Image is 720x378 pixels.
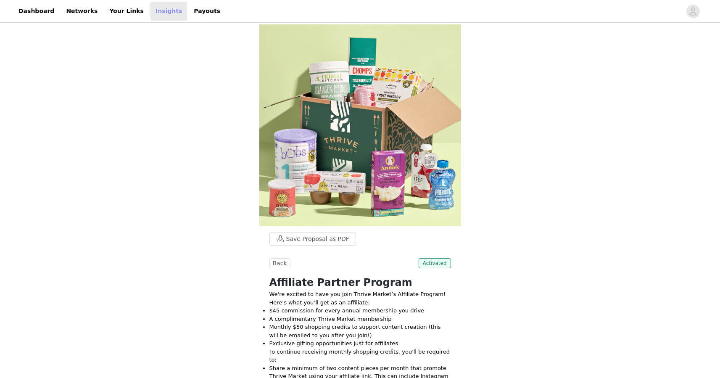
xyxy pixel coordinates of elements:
a: Payouts [189,2,225,21]
button: Back [269,258,290,268]
p: We're excited to have you join Thrive Market’s Affiliate Program! Here’s what you’ll get as an af... [269,290,451,307]
li: Monthly $50 shopping credits to support content creation (this will be emailed to you after you j... [269,323,451,339]
div: avatar [689,5,697,18]
a: Your Links [104,2,149,21]
a: Dashboard [13,2,59,21]
li: A complimentary Thrive Market membership [269,315,451,323]
p: To continue receiving monthly shopping credits, you'll be required to: [269,348,451,364]
a: Insights [150,2,187,21]
li: Exclusive gifting opportunities just for affiliates [269,339,451,348]
a: Networks [61,2,103,21]
span: Activated [419,258,451,268]
h1: Affiliate Partner Program [269,275,451,290]
button: Save Proposal as PDF [269,232,356,246]
li: $45 commission for every annual membership you drive [269,307,451,315]
img: campaign image [259,24,461,226]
